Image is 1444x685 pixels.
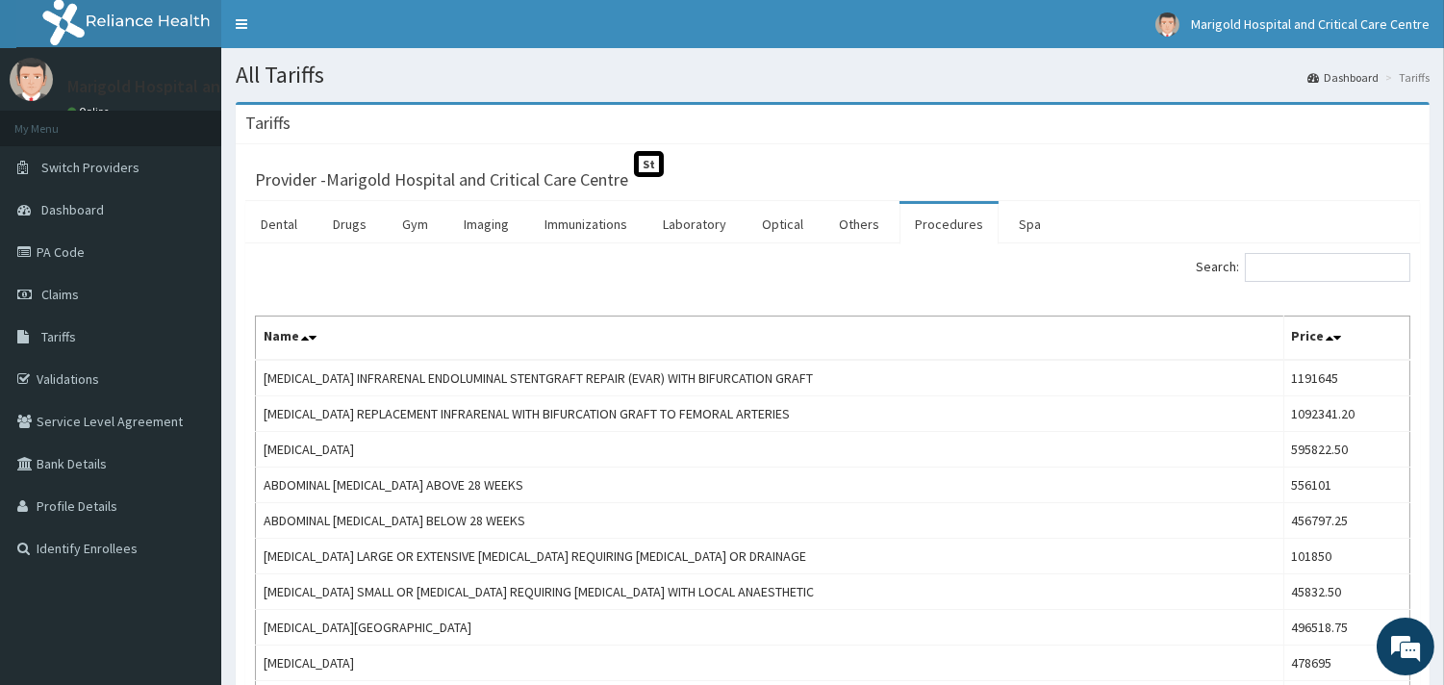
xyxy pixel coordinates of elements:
td: 556101 [1283,468,1409,503]
span: Marigold Hospital and Critical Care Centre [1191,15,1430,33]
input: Search: [1245,253,1410,282]
td: 478695 [1283,646,1409,681]
a: Dental [245,204,313,244]
td: 101850 [1283,539,1409,574]
td: [MEDICAL_DATA] LARGE OR EXTENSIVE [MEDICAL_DATA] REQUIRING [MEDICAL_DATA] OR DRAINAGE [256,539,1284,574]
a: Optical [747,204,819,244]
img: d_794563401_company_1708531726252_794563401 [36,96,78,144]
a: Drugs [317,204,382,244]
h1: All Tariffs [236,63,1430,88]
td: [MEDICAL_DATA] REPLACEMENT INFRARENAL WITH BIFURCATION GRAFT TO FEMORAL ARTERIES [256,396,1284,432]
td: 496518.75 [1283,610,1409,646]
td: 1092341.20 [1283,396,1409,432]
a: Laboratory [647,204,742,244]
img: User Image [10,58,53,101]
a: Procedures [899,204,999,244]
span: Tariffs [41,328,76,345]
label: Search: [1196,253,1410,282]
a: Others [823,204,895,244]
div: Minimize live chat window [316,10,362,56]
td: [MEDICAL_DATA] [256,432,1284,468]
td: ABDOMINAL [MEDICAL_DATA] ABOVE 28 WEEKS [256,468,1284,503]
span: Switch Providers [41,159,139,176]
li: Tariffs [1381,69,1430,86]
a: Online [67,105,114,118]
td: ABDOMINAL [MEDICAL_DATA] BELOW 28 WEEKS [256,503,1284,539]
td: [MEDICAL_DATA] SMALL OR [MEDICAL_DATA] REQUIRING [MEDICAL_DATA] WITH LOCAL ANAESTHETIC [256,574,1284,610]
td: [MEDICAL_DATA][GEOGRAPHIC_DATA] [256,610,1284,646]
td: 1191645 [1283,360,1409,396]
span: St [634,151,664,177]
div: Chat with us now [100,108,323,133]
td: [MEDICAL_DATA] [256,646,1284,681]
th: Name [256,317,1284,361]
textarea: Type your message and hit 'Enter' [10,469,367,537]
a: Imaging [448,204,524,244]
span: Dashboard [41,201,104,218]
td: 456797.25 [1283,503,1409,539]
a: Spa [1003,204,1056,244]
a: Immunizations [529,204,643,244]
span: Claims [41,286,79,303]
a: Gym [387,204,443,244]
p: Marigold Hospital and Critical Care Centre [67,78,380,95]
th: Price [1283,317,1409,361]
td: [MEDICAL_DATA] INFRARENAL ENDOLUMINAL STENTGRAFT REPAIR (EVAR) WITH BIFURCATION GRAFT [256,360,1284,396]
img: User Image [1155,13,1179,37]
span: We're online! [112,215,266,409]
a: Dashboard [1307,69,1379,86]
h3: Provider - Marigold Hospital and Critical Care Centre [255,171,628,189]
h3: Tariffs [245,114,291,132]
td: 45832.50 [1283,574,1409,610]
td: 595822.50 [1283,432,1409,468]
